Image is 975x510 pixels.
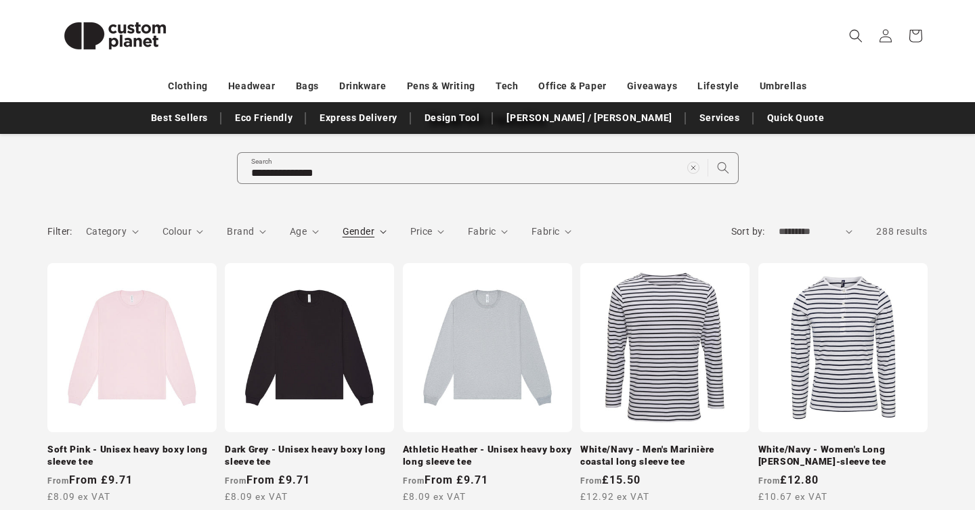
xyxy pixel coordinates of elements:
[228,74,276,98] a: Headwear
[678,153,708,183] button: Clear search term
[468,226,496,237] span: Fabric
[627,74,677,98] a: Giveaways
[496,74,518,98] a: Tech
[418,106,487,130] a: Design Tool
[693,106,747,130] a: Services
[500,106,678,130] a: [PERSON_NAME] / [PERSON_NAME]
[407,74,475,98] a: Pens & Writing
[47,444,217,467] a: Soft Pink - Unisex heavy boxy long sleeve tee
[403,444,572,467] a: Athletic Heather - Unisex heavy boxy long sleeve tee
[580,444,750,467] a: White/Navy - Men's Marinière coastal long sleeve tee
[532,225,571,239] summary: Fabric (0 selected)
[731,226,765,237] label: Sort by:
[876,226,928,237] span: 288 results
[227,225,266,239] summary: Brand (0 selected)
[760,74,807,98] a: Umbrellas
[162,225,204,239] summary: Colour (0 selected)
[410,226,433,237] span: Price
[47,225,72,239] h2: Filter:
[290,225,319,239] summary: Age (0 selected)
[162,226,192,237] span: Colour
[228,106,299,130] a: Eco Friendly
[339,74,386,98] a: Drinkware
[296,74,319,98] a: Bags
[144,106,215,130] a: Best Sellers
[86,225,139,239] summary: Category (0 selected)
[313,106,404,130] a: Express Delivery
[227,226,254,237] span: Brand
[410,225,445,239] summary: Price
[343,225,387,239] summary: Gender (0 selected)
[225,444,394,467] a: Dark Grey - Unisex heavy boxy long sleeve tee
[532,226,559,237] span: Fabric
[760,106,831,130] a: Quick Quote
[47,5,183,66] img: Custom Planet
[168,74,208,98] a: Clothing
[343,226,374,237] span: Gender
[841,21,871,51] summary: Search
[290,226,307,237] span: Age
[86,226,127,237] span: Category
[708,153,738,183] button: Search
[538,74,606,98] a: Office & Paper
[468,225,508,239] summary: Fabric (0 selected)
[743,364,975,510] iframe: Chat Widget
[697,74,739,98] a: Lifestyle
